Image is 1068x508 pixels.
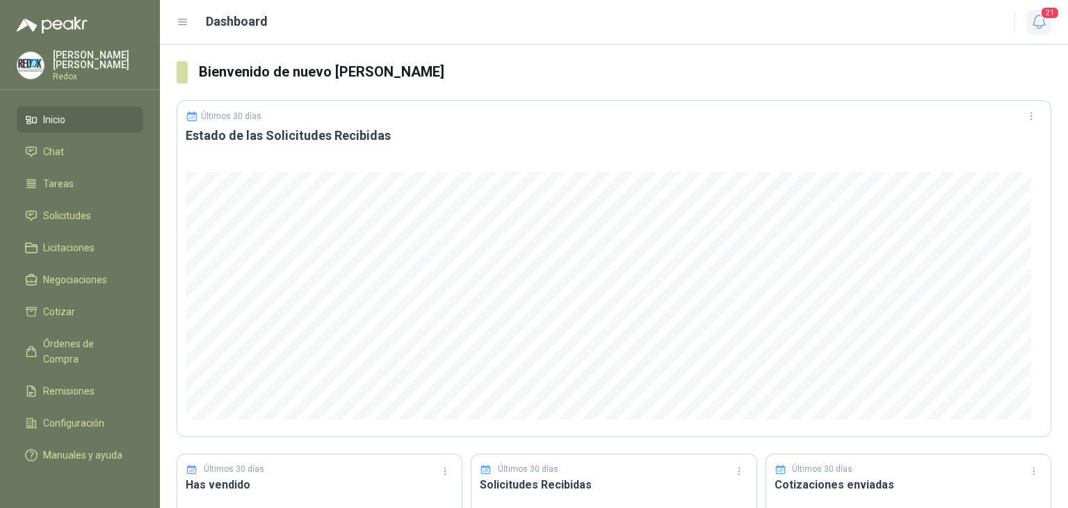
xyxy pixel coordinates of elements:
[1026,10,1051,35] button: 21
[43,415,104,431] span: Configuración
[43,336,130,367] span: Órdenes de Compra
[17,203,143,229] a: Solicitudes
[1040,6,1060,19] span: 21
[206,12,268,31] h1: Dashboard
[17,52,44,79] img: Company Logo
[17,235,143,261] a: Licitaciones
[43,112,65,127] span: Inicio
[43,208,91,223] span: Solicitudes
[43,176,74,191] span: Tareas
[17,442,143,468] a: Manuales y ayuda
[43,144,64,159] span: Chat
[17,299,143,325] a: Cotizar
[17,17,88,33] img: Logo peakr
[186,127,1042,144] h3: Estado de las Solicitudes Recibidas
[17,138,143,165] a: Chat
[43,383,95,399] span: Remisiones
[775,476,1042,493] h3: Cotizaciones enviadas
[17,331,143,372] a: Órdenes de Compra
[53,72,143,81] p: Redox
[53,50,143,70] p: [PERSON_NAME] [PERSON_NAME]
[199,61,1051,83] h3: Bienvenido de nuevo [PERSON_NAME]
[43,240,95,255] span: Licitaciones
[204,463,264,476] p: Últimos 30 días
[43,304,75,319] span: Cotizar
[498,463,558,476] p: Últimos 30 días
[17,410,143,436] a: Configuración
[43,272,107,287] span: Negociaciones
[43,447,122,463] span: Manuales y ayuda
[201,111,261,121] p: Últimos 30 días
[186,476,453,493] h3: Has vendido
[17,106,143,133] a: Inicio
[17,267,143,293] a: Negociaciones
[17,170,143,197] a: Tareas
[480,476,747,493] h3: Solicitudes Recibidas
[17,378,143,404] a: Remisiones
[792,463,852,476] p: Últimos 30 días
